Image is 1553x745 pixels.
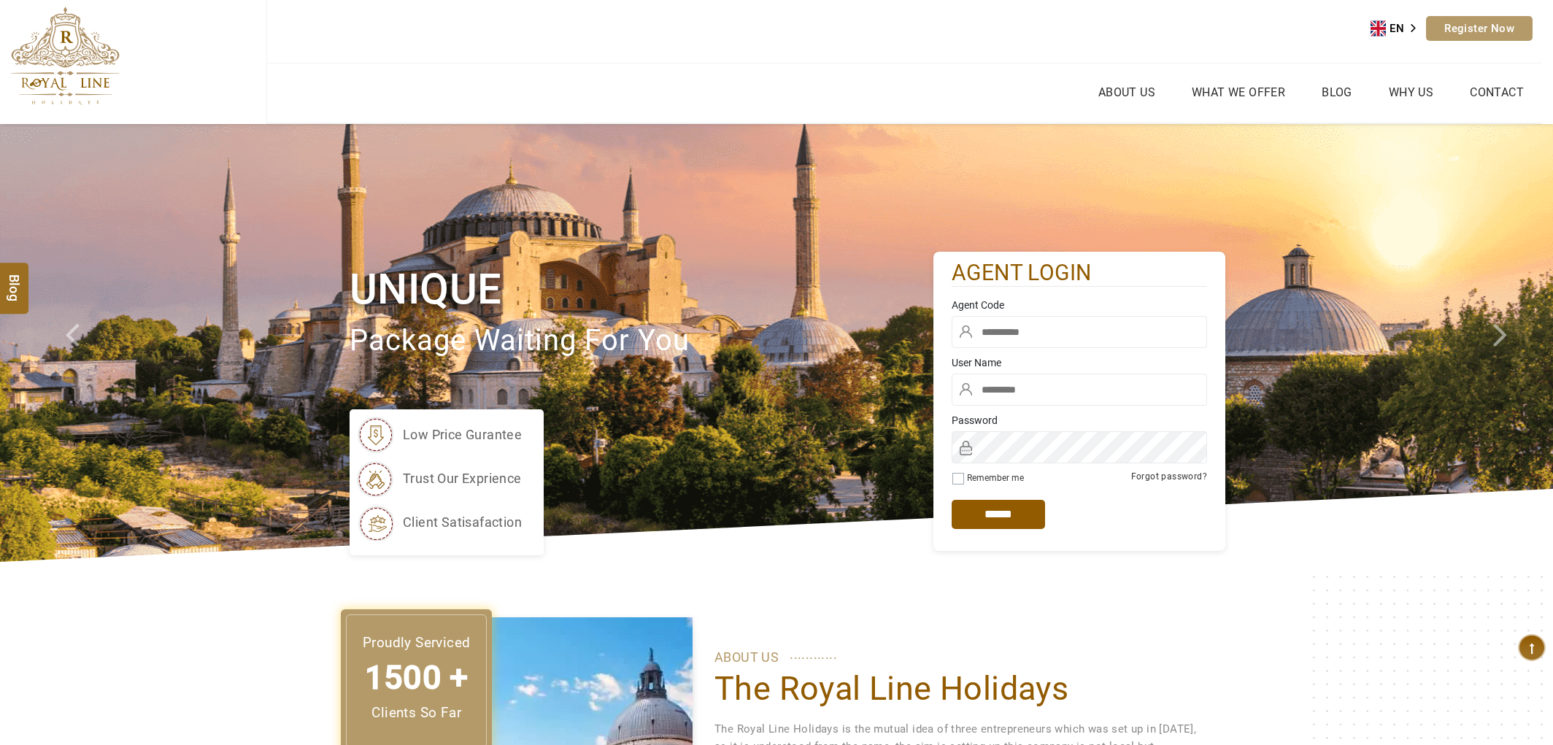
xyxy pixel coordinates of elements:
a: Contact [1466,82,1527,103]
span: Blog [5,274,24,287]
label: Password [952,413,1207,428]
span: ............ [790,644,837,665]
a: Check next image [1476,124,1553,562]
p: package waiting for you [350,317,933,366]
a: Blog [1318,82,1356,103]
label: Agent Code [952,298,1207,312]
h1: The Royal Line Holidays [714,668,1203,709]
a: Forgot password? [1131,471,1207,482]
a: About Us [1095,82,1159,103]
a: EN [1371,18,1426,39]
li: low price gurantee [357,417,522,453]
a: Check next prev [47,124,124,562]
label: Remember me [967,473,1024,483]
h1: Unique [350,262,933,317]
h2: agent login [952,259,1207,287]
aside: Language selected: English [1371,18,1426,39]
li: trust our exprience [357,460,522,497]
a: Why Us [1385,82,1437,103]
p: ABOUT US [714,646,1203,668]
label: User Name [952,355,1207,370]
li: client satisafaction [357,504,522,541]
div: Language [1371,18,1426,39]
a: Register Now [1426,16,1533,41]
img: The Royal Line Holidays [11,7,120,105]
a: What we Offer [1188,82,1289,103]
